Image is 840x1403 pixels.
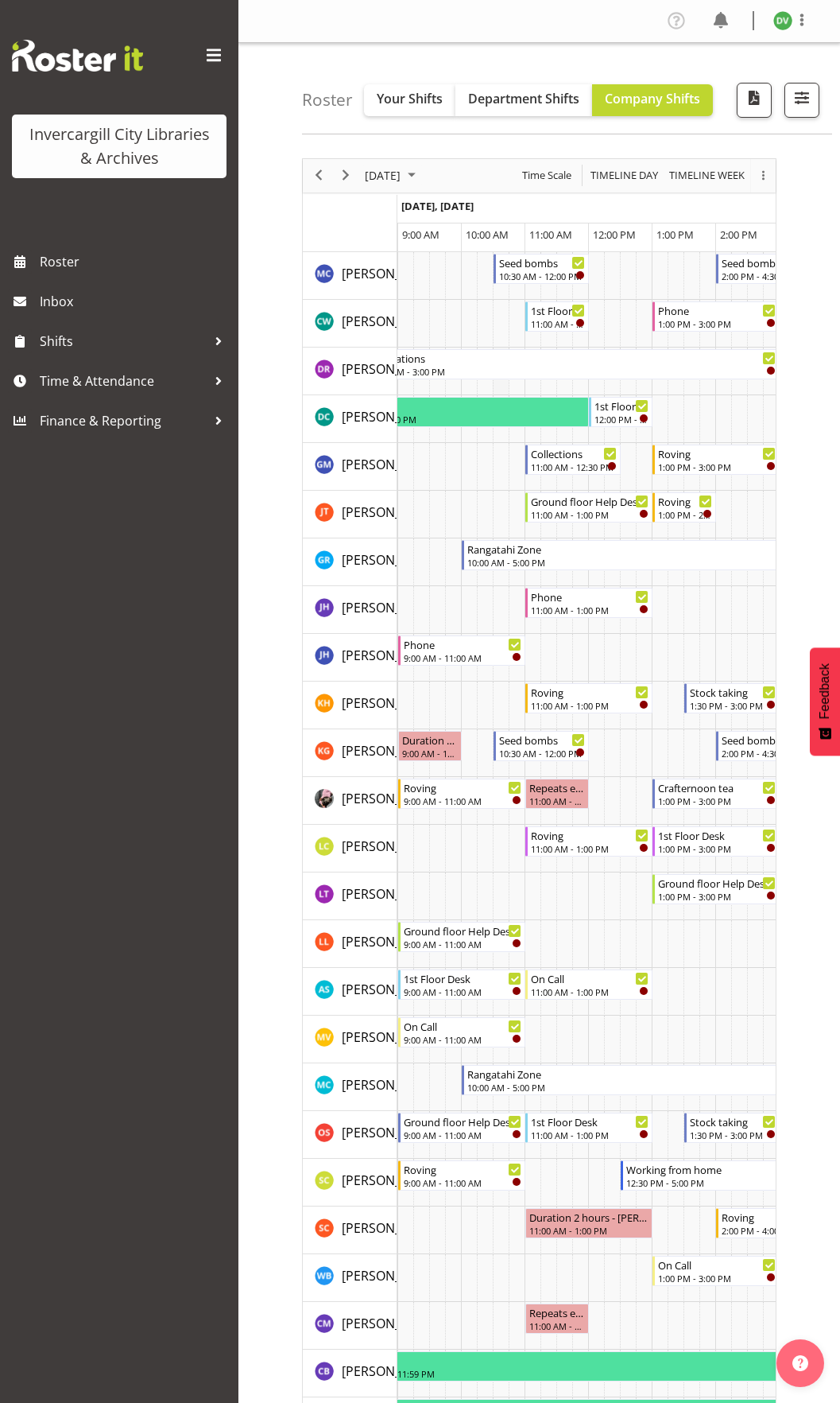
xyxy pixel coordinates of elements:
[455,84,592,116] button: Department Shifts
[658,1272,776,1284] div: 1:00 PM - 3:00 PM
[398,635,525,666] div: Jillian Hunter"s event - Phone Begin From Thursday, September 25, 2025 at 9:00:00 AM GMT+12:00 En...
[342,1171,440,1190] a: [PERSON_NAME]
[531,699,648,712] div: 11:00 AM - 1:00 PM
[658,779,776,795] div: Crafternoon tea
[658,827,776,843] div: 1st Floor Desk
[342,647,440,664] span: [PERSON_NAME]
[342,885,440,903] span: [PERSON_NAME]
[302,91,353,109] h4: Roster
[404,985,521,998] div: 9:00 AM - 11:00 AM
[342,313,440,330] span: [PERSON_NAME]
[342,407,440,426] a: [PERSON_NAME]
[342,981,440,998] span: [PERSON_NAME]
[303,634,397,682] td: Jillian Hunter resource
[398,970,525,1000] div: Mandy Stenton"s event - 1st Floor Desk Begin From Thursday, September 25, 2025 at 9:00:00 AM GMT+...
[594,398,648,414] div: 1st Floor Desk
[658,875,776,891] div: Ground floor Help Desk
[494,254,589,284] div: Aurora Catu"s event - Seed bombs Begin From Thursday, September 25, 2025 at 10:30:00 AM GMT+12:00...
[308,165,330,185] button: Previous
[342,1075,440,1094] a: [PERSON_NAME]
[684,683,780,713] div: Kaela Harley"s event - Stock taking Begin From Thursday, September 25, 2025 at 1:30:00 PM GMT+12:...
[658,1257,776,1273] div: On Call
[342,1315,440,1332] span: [PERSON_NAME]
[658,842,776,855] div: 1:00 PM - 3:00 PM
[342,503,440,522] a: [PERSON_NAME]
[12,40,143,72] img: Rosterit website logo
[303,586,397,634] td: Jill Harpur resource
[592,84,713,116] button: Company Shifts
[737,83,772,118] button: Download a PDF of the roster for the current day
[529,1304,585,1320] div: Repeats every [DATE] - [PERSON_NAME]
[658,795,776,807] div: 1:00 PM - 3:00 PM
[342,980,440,999] a: [PERSON_NAME]
[402,227,439,242] span: 9:00 AM
[342,1028,440,1047] a: [PERSON_NAME]
[404,795,521,807] div: 9:00 AM - 11:00 AM
[525,588,652,618] div: Jill Harpur"s event - Phone Begin From Thursday, September 25, 2025 at 11:00:00 AM GMT+12:00 Ends...
[499,255,585,270] div: Seed bombs
[652,779,780,809] div: Keyu Chen"s event - Crafternoon tea Begin From Thursday, September 25, 2025 at 1:00:00 PM GMT+12:...
[404,779,521,795] div: Roving
[303,1111,397,1159] td: Olivia Stanley resource
[525,445,621,475] div: Gabriel McKay Smith"s event - Collections Begin From Thursday, September 25, 2025 at 11:00:00 AM ...
[404,1176,521,1189] div: 9:00 AM - 11:00 AM
[690,684,776,700] div: Stock taking
[342,550,440,569] a: [PERSON_NAME]
[594,413,648,426] div: 12:00 PM - 1:00 PM
[531,684,648,700] div: Roving
[531,985,648,998] div: 11:00 AM - 1:00 PM
[750,159,776,192] div: overflow
[529,779,585,795] div: Repeats every [DATE] - [PERSON_NAME]
[342,884,440,904] a: [PERSON_NAME]
[305,159,332,192] div: previous period
[303,395,397,443] td: Donald Cunningham resource
[531,827,648,843] div: Roving
[652,301,780,332] div: Catherine Wilson"s event - Phone Begin From Thursday, September 25, 2025 at 1:00:00 PM GMT+12:00 ...
[303,300,397,348] td: Catherine Wilson resource
[342,1362,440,1380] span: [PERSON_NAME]
[525,826,652,857] div: Linda Cooper"s event - Roving Begin From Thursday, September 25, 2025 at 11:00:00 AM GMT+12:00 En...
[531,970,648,986] div: On Call
[402,732,458,748] div: Duration 1 hours - [PERSON_NAME]
[398,779,525,809] div: Keyu Chen"s event - Roving Begin From Thursday, September 25, 2025 at 9:00:00 AM GMT+12:00 Ends A...
[342,1124,440,1141] span: [PERSON_NAME]
[525,1113,652,1143] div: Olivia Stanley"s event - 1st Floor Desk Begin From Thursday, September 25, 2025 at 11:00:00 AM GM...
[589,397,652,427] div: Donald Cunningham"s event - 1st Floor Desk Begin From Thursday, September 25, 2025 at 12:00:00 PM...
[362,165,423,185] button: September 2025
[652,492,716,523] div: Glen Tomlinson"s event - Roving Begin From Thursday, September 25, 2025 at 1:00:00 PM GMT+12:00 E...
[499,732,585,748] div: Seed bombs
[303,729,397,777] td: Katie Greene resource
[525,301,589,332] div: Catherine Wilson"s event - 1st Floor Desk Begin From Thursday, September 25, 2025 at 11:00:00 AM ...
[588,165,661,185] button: Timeline Day
[342,265,440,282] span: [PERSON_NAME]
[342,599,440,616] span: [PERSON_NAME]
[668,165,746,185] span: Timeline Week
[525,683,652,713] div: Kaela Harley"s event - Roving Begin From Thursday, September 25, 2025 at 11:00:00 AM GMT+12:00 En...
[531,461,617,473] div: 11:00 AM - 12:30 PM
[303,1159,397,1207] td: Samuel Carter resource
[593,227,636,242] span: 12:00 PM
[810,647,840,756] button: Feedback - Show survey
[525,492,652,523] div: Glen Tomlinson"s event - Ground floor Help Desk Begin From Thursday, September 25, 2025 at 11:00:...
[342,741,440,760] a: [PERSON_NAME]
[342,360,440,378] span: [PERSON_NAME]
[303,1207,397,1254] td: Serena Casey resource
[40,290,230,313] span: Inbox
[303,443,397,491] td: Gabriel McKay Smith resource
[342,838,440,855] span: [PERSON_NAME]
[398,922,525,952] div: Lynette Lockett"s event - Ground floor Help Desk Begin From Thursday, September 25, 2025 at 9:00:...
[342,1362,440,1381] a: [PERSON_NAME]
[342,694,440,713] a: [PERSON_NAME]
[656,227,694,242] span: 1:00 PM
[531,445,617,461] div: Collections
[377,90,443,107] span: Your Shifts
[658,493,712,509] div: Roving
[342,933,440,950] span: [PERSON_NAME]
[531,1129,648,1141] div: 11:00 AM - 1:00 PM
[404,1033,521,1046] div: 9:00 AM - 11:00 AM
[658,461,776,473] div: 1:00 PM - 3:00 PM
[342,264,440,283] a: [PERSON_NAME]
[342,551,440,569] span: [PERSON_NAME]
[404,1161,521,1177] div: Roving
[773,11,792,30] img: desk-view11665.jpg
